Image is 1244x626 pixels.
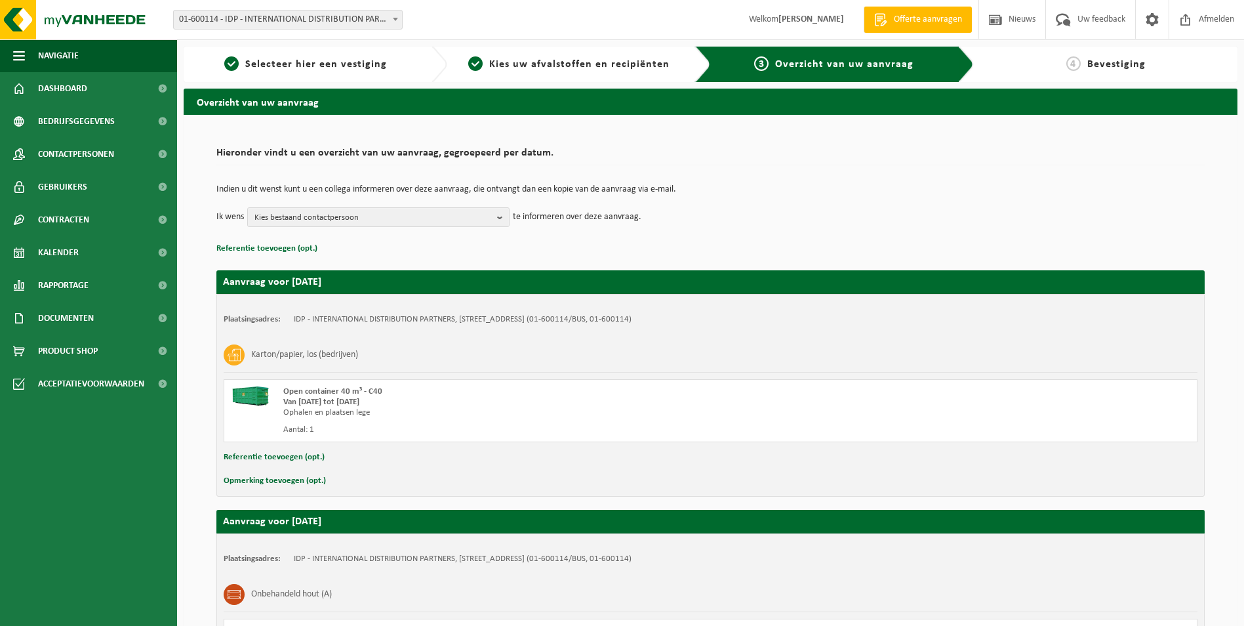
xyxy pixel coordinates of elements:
img: HK-XC-40-GN-00.png [231,386,270,406]
button: Opmerking toevoegen (opt.) [224,472,326,490]
a: 2Kies uw afvalstoffen en recipiënten [454,56,685,72]
span: Kies bestaand contactpersoon [254,208,492,228]
strong: Aanvraag voor [DATE] [223,516,321,527]
td: IDP - INTERNATIONAL DISTRIBUTION PARTNERS, [STREET_ADDRESS] (01-600114/BUS, 01-600114) [294,554,632,564]
p: Ik wens [216,207,244,227]
span: Acceptatievoorwaarden [38,367,144,400]
div: Aantal: 1 [283,425,763,435]
td: IDP - INTERNATIONAL DISTRIBUTION PARTNERS, [STREET_ADDRESS] (01-600114/BUS, 01-600114) [294,314,632,325]
span: Gebruikers [38,171,87,203]
h2: Overzicht van uw aanvraag [184,89,1237,114]
button: Referentie toevoegen (opt.) [216,240,317,257]
span: Kalender [38,236,79,269]
strong: Plaatsingsadres: [224,554,281,563]
span: Offerte aanvragen [891,13,965,26]
span: Rapportage [38,269,89,302]
strong: Plaatsingsadres: [224,315,281,323]
a: 1Selecteer hier een vestiging [190,56,421,72]
span: Kies uw afvalstoffen en recipiënten [489,59,670,70]
strong: Aanvraag voor [DATE] [223,277,321,287]
span: 01-600114 - IDP - INTERNATIONAL DISTRIBUTION PARTNERS - MERKSEM [174,10,402,29]
span: Open container 40 m³ - C40 [283,387,382,396]
strong: [PERSON_NAME] [778,14,844,24]
strong: Van [DATE] tot [DATE] [283,398,359,406]
span: Selecteer hier een vestiging [245,59,387,70]
span: Product Shop [38,335,98,367]
h3: Karton/papier, los (bedrijven) [251,344,358,365]
span: Bedrijfsgegevens [38,105,115,138]
a: Offerte aanvragen [864,7,972,33]
span: Contactpersonen [38,138,114,171]
span: 01-600114 - IDP - INTERNATIONAL DISTRIBUTION PARTNERS - MERKSEM [173,10,403,30]
span: 1 [224,56,239,71]
span: 4 [1066,56,1081,71]
h3: Onbehandeld hout (A) [251,584,332,605]
h2: Hieronder vindt u een overzicht van uw aanvraag, gegroepeerd per datum. [216,148,1205,165]
span: Dashboard [38,72,87,105]
p: te informeren over deze aanvraag. [513,207,641,227]
span: Overzicht van uw aanvraag [775,59,913,70]
button: Kies bestaand contactpersoon [247,207,510,227]
span: Navigatie [38,39,79,72]
span: Contracten [38,203,89,236]
button: Referentie toevoegen (opt.) [224,449,325,466]
div: Ophalen en plaatsen lege [283,407,763,418]
span: Bevestiging [1087,59,1146,70]
p: Indien u dit wenst kunt u een collega informeren over deze aanvraag, die ontvangt dan een kopie v... [216,185,1205,194]
span: Documenten [38,302,94,335]
span: 3 [754,56,769,71]
span: 2 [468,56,483,71]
